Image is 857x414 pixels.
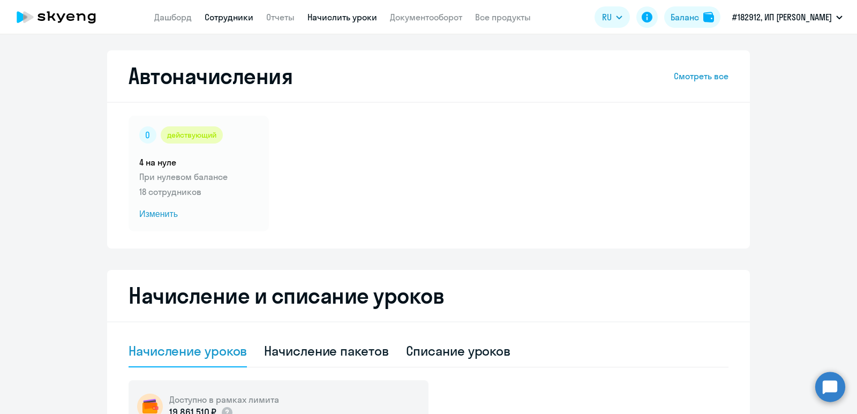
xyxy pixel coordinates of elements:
div: Списание уроков [406,342,511,359]
button: #182912, ИП [PERSON_NAME] [727,4,848,30]
h2: Начисление и списание уроков [129,283,728,308]
a: Документооборот [390,12,462,22]
a: Смотреть все [674,70,728,82]
a: Сотрудники [205,12,253,22]
div: Начисление пакетов [264,342,388,359]
img: balance [703,12,714,22]
a: Начислить уроки [307,12,377,22]
p: При нулевом балансе [139,170,258,183]
span: RU [602,11,612,24]
p: #182912, ИП [PERSON_NAME] [732,11,832,24]
p: 18 сотрудников [139,185,258,198]
h2: Автоначисления [129,63,292,89]
button: Балансbalance [664,6,720,28]
div: Баланс [671,11,699,24]
div: действующий [161,126,223,144]
span: Изменить [139,208,258,221]
div: Начисление уроков [129,342,247,359]
a: Все продукты [475,12,531,22]
a: Дашборд [154,12,192,22]
button: RU [595,6,630,28]
a: Отчеты [266,12,295,22]
h5: 4 на нуле [139,156,258,168]
h5: Доступно в рамках лимита [169,394,279,405]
